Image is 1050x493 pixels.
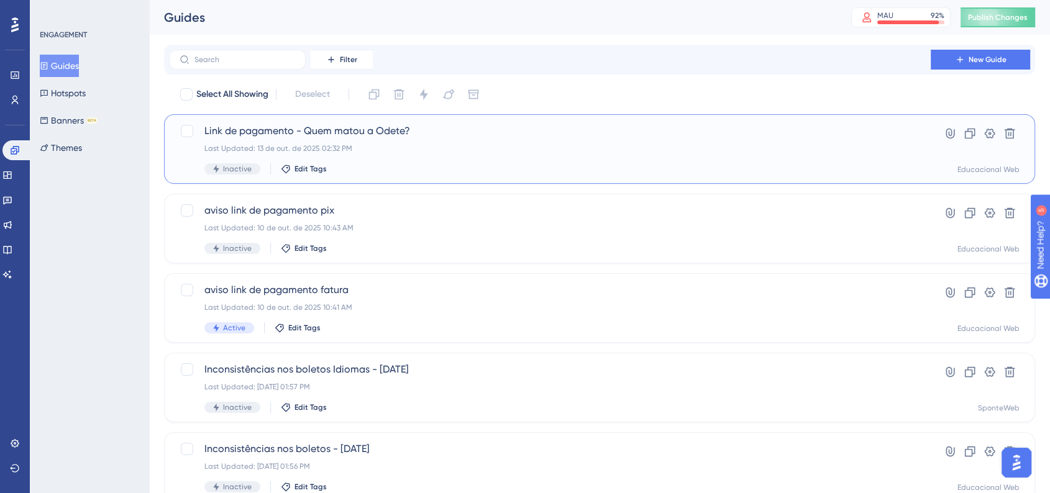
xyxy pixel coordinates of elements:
span: Filter [340,55,357,65]
div: Last Updated: 10 de out. de 2025 10:41 AM [204,302,895,312]
div: Educacional Web [957,244,1020,254]
div: Educacional Web [957,323,1020,333]
div: Educacional Web [957,482,1020,492]
div: Last Updated: 13 de out. de 2025 02:32 PM [204,143,895,153]
span: Inactive [223,482,252,492]
div: BETA [86,117,98,124]
button: Edit Tags [281,482,327,492]
div: SponteWeb [978,403,1020,413]
button: Edit Tags [281,243,327,253]
span: aviso link de pagamento pix [204,203,895,218]
div: Guides [164,9,820,26]
iframe: UserGuiding AI Assistant Launcher [998,444,1035,481]
div: Last Updated: 10 de out. de 2025 10:43 AM [204,223,895,233]
span: Inactive [223,243,252,253]
span: Edit Tags [294,402,327,412]
div: MAU [877,11,893,20]
span: Edit Tags [294,482,327,492]
span: Edit Tags [288,323,321,333]
div: Last Updated: [DATE] 01:57 PM [204,382,895,392]
span: Need Help? [29,3,78,18]
span: Publish Changes [968,12,1028,22]
span: Edit Tags [294,164,327,174]
button: Hotspots [40,82,86,104]
div: Educacional Web [957,165,1020,174]
span: Active [223,323,245,333]
div: ENGAGEMENT [40,30,87,40]
div: 92 % [931,11,944,20]
span: Inconsistências nos boletos Idiomas - [DATE] [204,362,895,377]
button: Edit Tags [281,402,327,412]
span: New Guide [969,55,1007,65]
button: BannersBETA [40,109,98,132]
button: New Guide [931,50,1030,70]
span: Select All Showing [196,87,268,102]
span: aviso link de pagamento fatura [204,283,895,297]
span: Link de pagamento - Quem matou a Odete? [204,124,895,138]
div: 5 [86,6,90,16]
span: Inconsistências nos boletos - [DATE] [204,441,895,456]
button: Edit Tags [281,164,327,174]
button: Filter [311,50,373,70]
input: Search [194,55,295,64]
button: Edit Tags [275,323,321,333]
div: Last Updated: [DATE] 01:56 PM [204,461,895,471]
button: Themes [40,137,82,159]
span: Edit Tags [294,243,327,253]
button: Publish Changes [961,7,1035,27]
button: Deselect [284,83,341,106]
span: Deselect [295,87,330,102]
span: Inactive [223,402,252,412]
button: Guides [40,55,79,77]
span: Inactive [223,164,252,174]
